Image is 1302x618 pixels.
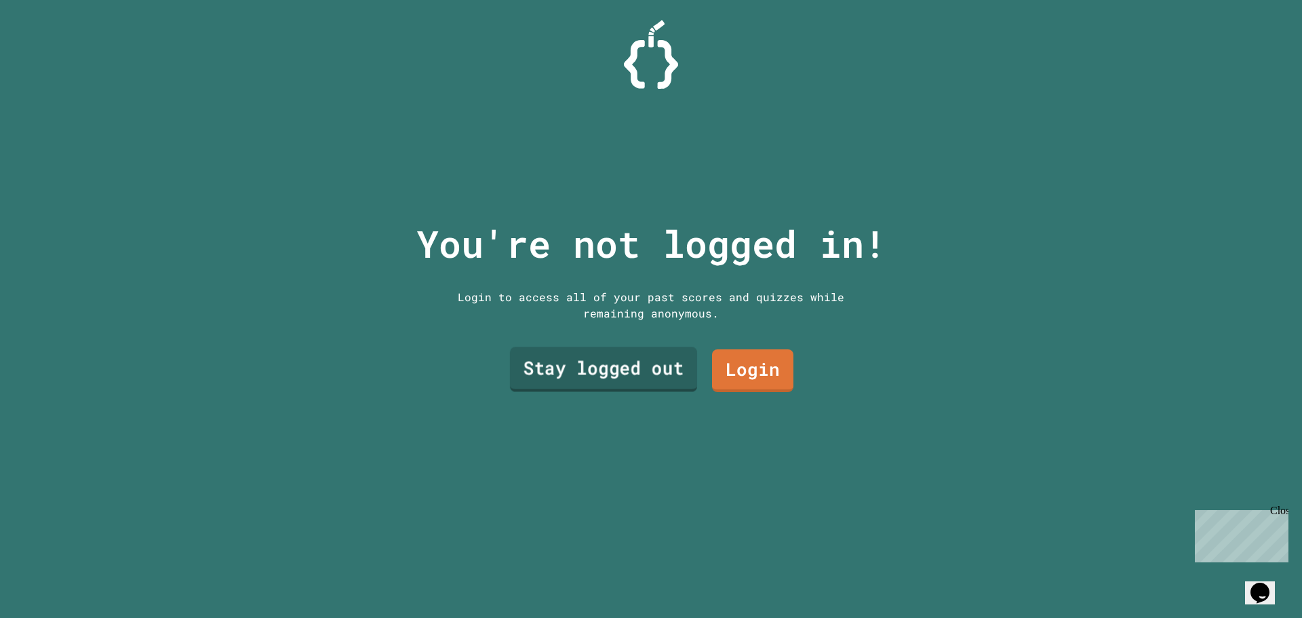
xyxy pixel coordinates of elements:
iframe: chat widget [1189,505,1288,562]
iframe: chat widget [1245,564,1288,604]
a: Login [712,349,793,392]
div: Chat with us now!Close [5,5,94,86]
a: Stay logged out [510,347,697,392]
div: Login to access all of your past scores and quizzes while remaining anonymous. [448,289,854,322]
img: Logo.svg [624,20,678,89]
p: You're not logged in! [416,216,886,272]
